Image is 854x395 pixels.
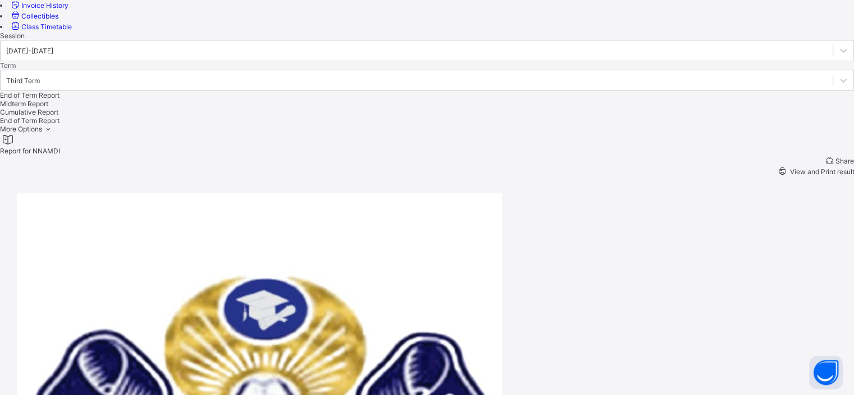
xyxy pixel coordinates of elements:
div: [DATE]-[DATE] [6,46,53,55]
a: Class Timetable [10,22,72,31]
div: Third Term [6,76,40,84]
span: Share [835,157,854,165]
button: Open asap [809,356,843,389]
span: Invoice History [21,1,68,10]
span: Class Timetable [21,22,72,31]
a: Collectibles [10,12,58,20]
span: Collectibles [21,12,58,20]
a: Invoice History [10,1,68,10]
